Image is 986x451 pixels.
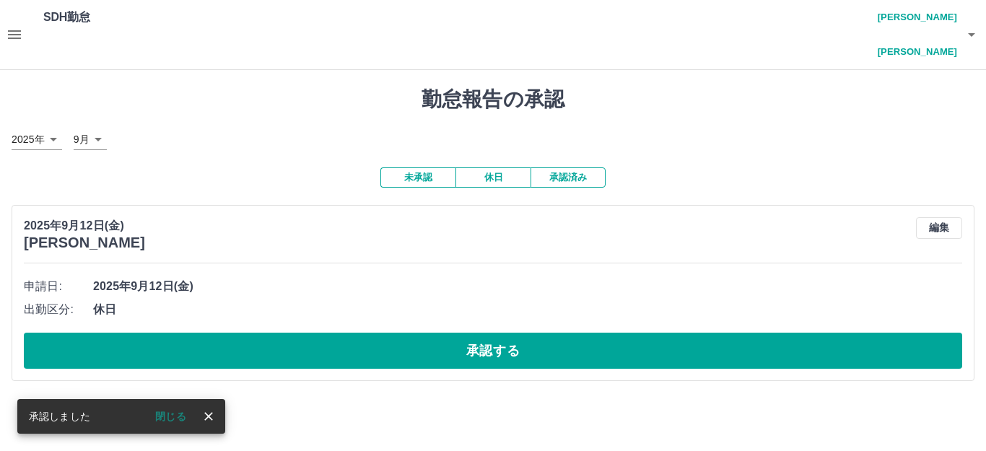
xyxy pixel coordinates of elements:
[916,217,962,239] button: 編集
[380,167,455,188] button: 未承認
[455,167,531,188] button: 休日
[12,129,62,150] div: 2025年
[531,167,606,188] button: 承認済み
[24,333,962,369] button: 承認する
[93,301,962,318] span: 休日
[74,129,107,150] div: 9月
[29,403,90,429] div: 承認しました
[93,278,962,295] span: 2025年9月12日(金)
[12,87,974,112] h1: 勤怠報告の承認
[24,301,93,318] span: 出勤区分:
[24,278,93,295] span: 申請日:
[198,406,219,427] button: close
[24,217,145,235] p: 2025年9月12日(金)
[144,406,198,427] button: 閉じる
[24,235,145,251] h3: [PERSON_NAME]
